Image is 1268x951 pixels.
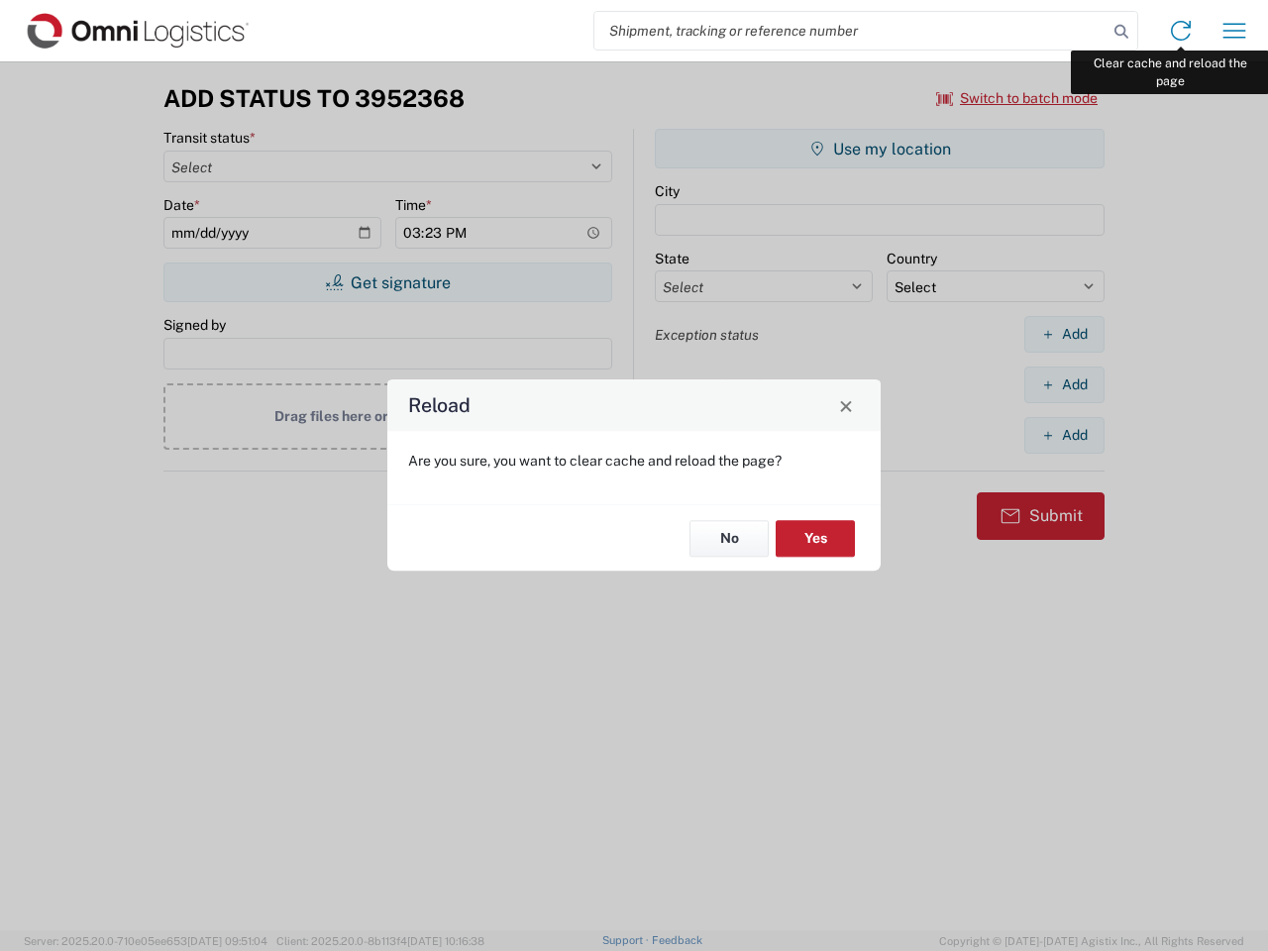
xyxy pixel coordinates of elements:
input: Shipment, tracking or reference number [594,12,1108,50]
h4: Reload [408,391,471,420]
button: Yes [776,520,855,557]
button: Close [832,391,860,419]
p: Are you sure, you want to clear cache and reload the page? [408,452,860,470]
button: No [689,520,769,557]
